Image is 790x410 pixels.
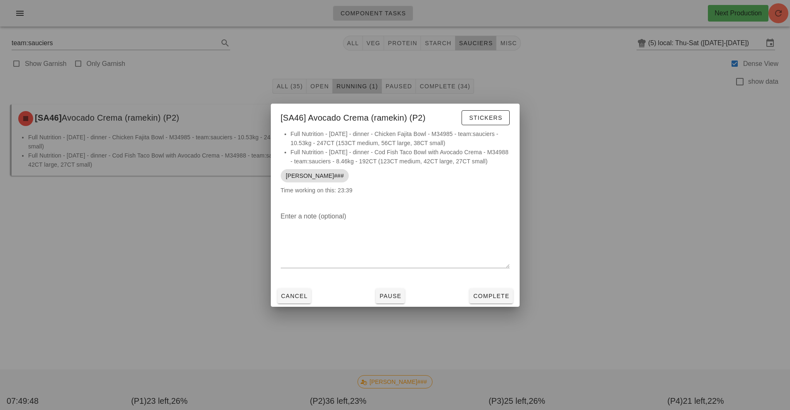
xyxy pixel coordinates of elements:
[469,114,502,121] span: Stickers
[469,289,513,303] button: Complete
[291,129,510,148] li: Full Nutrition - [DATE] - dinner - Chicken Fajita Bowl - M34985 - team:sauciers - 10.53kg - 247CT...
[376,289,405,303] button: Pause
[277,289,311,303] button: Cancel
[281,293,308,299] span: Cancel
[473,293,509,299] span: Complete
[271,104,520,129] div: [SA46] Avocado Crema (ramekin) (P2)
[286,169,344,182] span: [PERSON_NAME]###
[291,148,510,166] li: Full Nutrition - [DATE] - dinner - Cod Fish Taco Bowl with Avocado Crema - M34988 - team:sauciers...
[271,129,520,203] div: Time working on this: 23:39
[462,110,509,125] button: Stickers
[379,293,401,299] span: Pause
